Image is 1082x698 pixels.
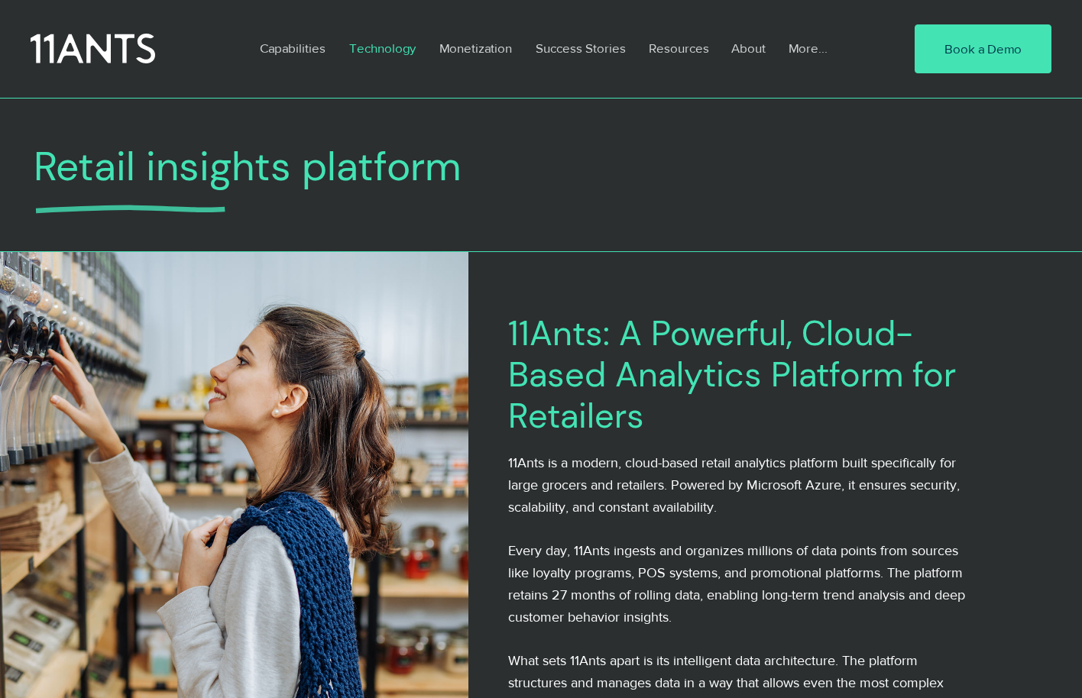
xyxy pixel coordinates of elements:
[720,31,777,66] a: About
[781,31,835,66] p: More...
[34,140,461,192] span: Retail insights platform
[338,31,428,66] a: Technology
[641,31,717,66] p: Resources
[252,31,333,66] p: Capabilities
[524,31,637,66] a: Success Stories
[915,24,1051,73] a: Book a Demo
[508,455,960,515] span: 11Ants is a modern, cloud-based retail analytics platform built specifically for large grocers an...
[724,31,773,66] p: About
[342,31,423,66] p: Technology
[508,543,965,624] span: Every day, 11Ants ingests and organizes millions of data points from sources like loyalty program...
[528,31,633,66] p: Success Stories
[637,31,720,66] a: Resources
[432,31,520,66] p: Monetization
[508,311,956,438] span: 11Ants: A Powerful, Cloud-Based Analytics Platform for Retailers
[248,31,338,66] a: Capabilities
[248,31,868,66] nav: Site
[944,40,1022,58] span: Book a Demo
[428,31,524,66] a: Monetization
